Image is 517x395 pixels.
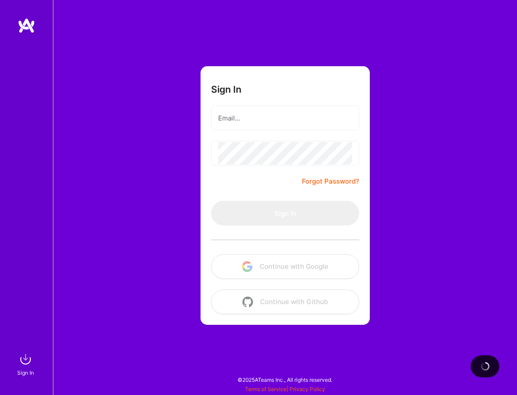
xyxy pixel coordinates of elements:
[480,361,491,372] img: loading
[290,386,325,392] a: Privacy Policy
[242,261,253,272] img: icon
[211,290,359,314] button: Continue with Github
[19,350,34,377] a: sign inSign In
[245,386,325,392] span: |
[211,201,359,226] button: Sign In
[302,176,359,187] a: Forgot Password?
[211,84,242,95] h3: Sign In
[211,254,359,279] button: Continue with Google
[17,368,34,377] div: Sign In
[218,107,352,129] input: Email...
[17,350,34,368] img: sign in
[18,18,35,34] img: logo
[53,369,517,391] div: © 2025 ATeams Inc., All rights reserved.
[245,386,286,392] a: Terms of Service
[242,297,253,307] img: icon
